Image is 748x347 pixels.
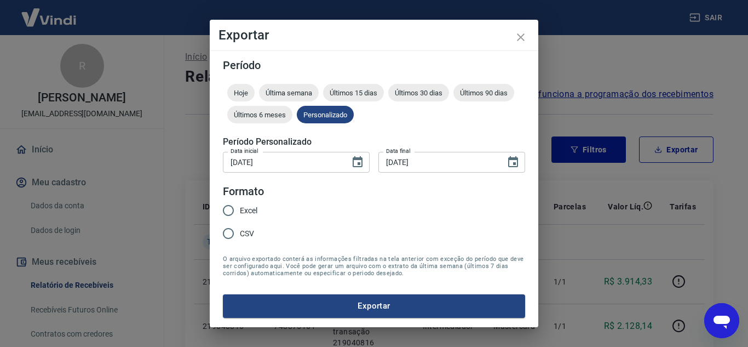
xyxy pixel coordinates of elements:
[388,89,449,97] span: Últimos 30 dias
[453,84,514,101] div: Últimos 90 dias
[240,228,254,240] span: CSV
[223,255,525,277] span: O arquivo exportado conterá as informações filtradas na tela anterior com exceção do período que ...
[378,152,498,172] input: DD/MM/YYYY
[386,147,411,155] label: Data final
[347,151,369,173] button: Choose date, selected date is 14 de ago de 2025
[453,89,514,97] span: Últimos 90 dias
[227,106,292,123] div: Últimos 6 meses
[227,84,255,101] div: Hoje
[231,147,258,155] label: Data inicial
[259,84,319,101] div: Última semana
[218,29,530,42] h4: Exportar
[323,89,384,97] span: Últimos 15 dias
[240,205,257,217] span: Excel
[223,136,525,147] h5: Período Personalizado
[704,303,739,338] iframe: Botão para abrir a janela de mensagens
[297,111,354,119] span: Personalizado
[323,84,384,101] div: Últimos 15 dias
[223,60,525,71] h5: Período
[223,184,264,200] legend: Formato
[259,89,319,97] span: Última semana
[227,111,292,119] span: Últimos 6 meses
[502,151,524,173] button: Choose date, selected date is 19 de ago de 2025
[223,152,342,172] input: DD/MM/YYYY
[227,89,255,97] span: Hoje
[508,24,534,50] button: close
[297,106,354,123] div: Personalizado
[223,294,525,317] button: Exportar
[388,84,449,101] div: Últimos 30 dias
